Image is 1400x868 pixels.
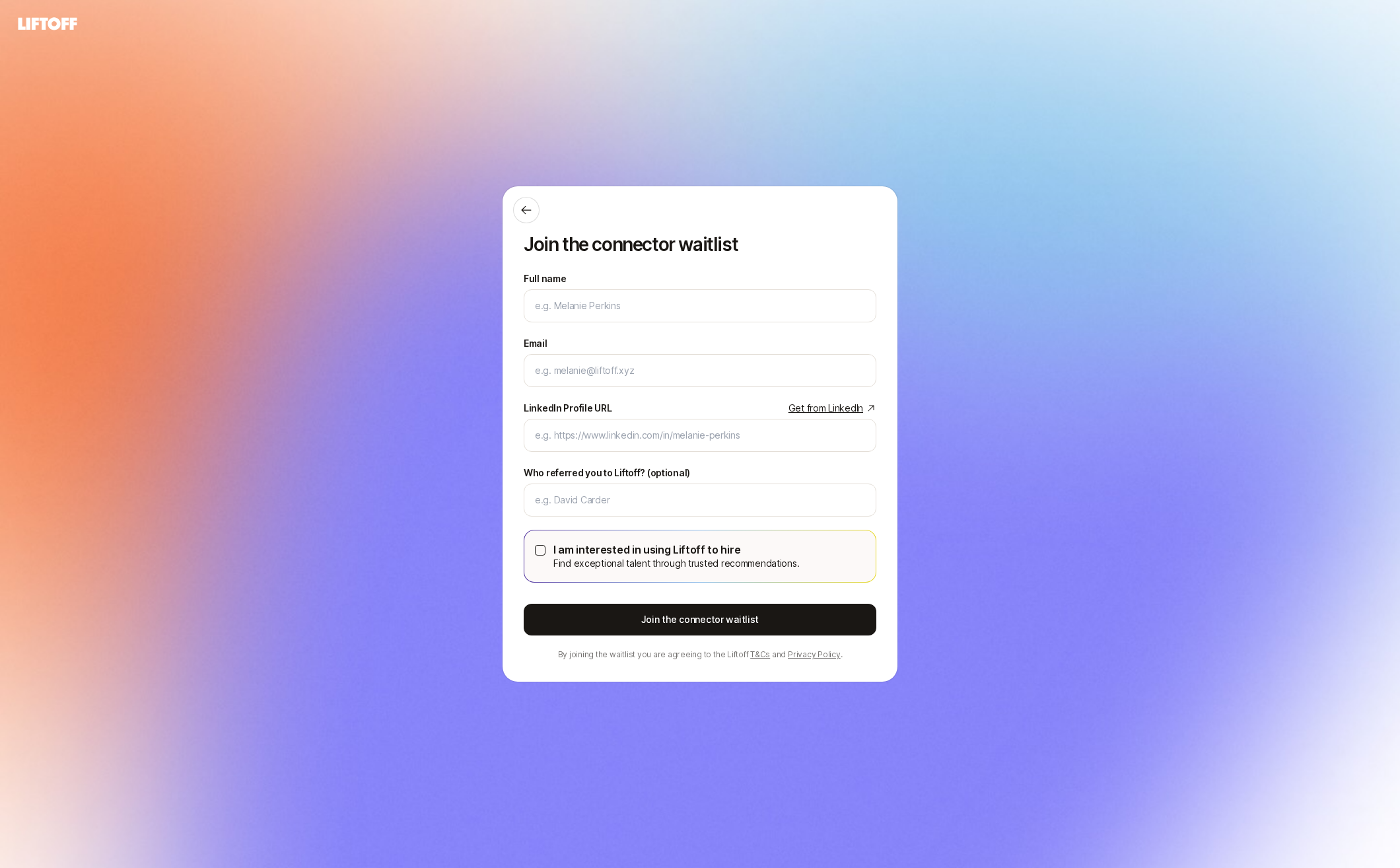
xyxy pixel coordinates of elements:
[535,545,545,556] button: I am interested in using Liftoff to hireFind exceptional talent through trusted recommendations.
[524,271,566,287] label: Full name
[788,649,841,659] a: Privacy Policy
[788,400,876,416] a: Get from LinkedIn
[553,541,799,558] p: I am interested in using Liftoff to hire
[750,649,770,659] a: T&Cs
[524,604,876,635] button: Join the connector waitlist
[524,400,612,416] div: LinkedIn Profile URL
[553,556,799,571] p: Find exceptional talent through trusted recommendations.
[524,649,876,661] p: By joining the waitlist you are agreeing to the Liftoff and .
[535,363,865,379] input: e.g. melanie@liftoff.xyz
[524,336,547,351] label: Email
[535,298,865,314] input: e.g. Melanie Perkins
[535,492,865,508] input: e.g. David Carder
[535,427,865,443] input: e.g. https://www.linkedin.com/in/melanie-perkins
[524,465,690,481] label: Who referred you to Liftoff? (optional)
[524,234,876,255] p: Join the connector waitlist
